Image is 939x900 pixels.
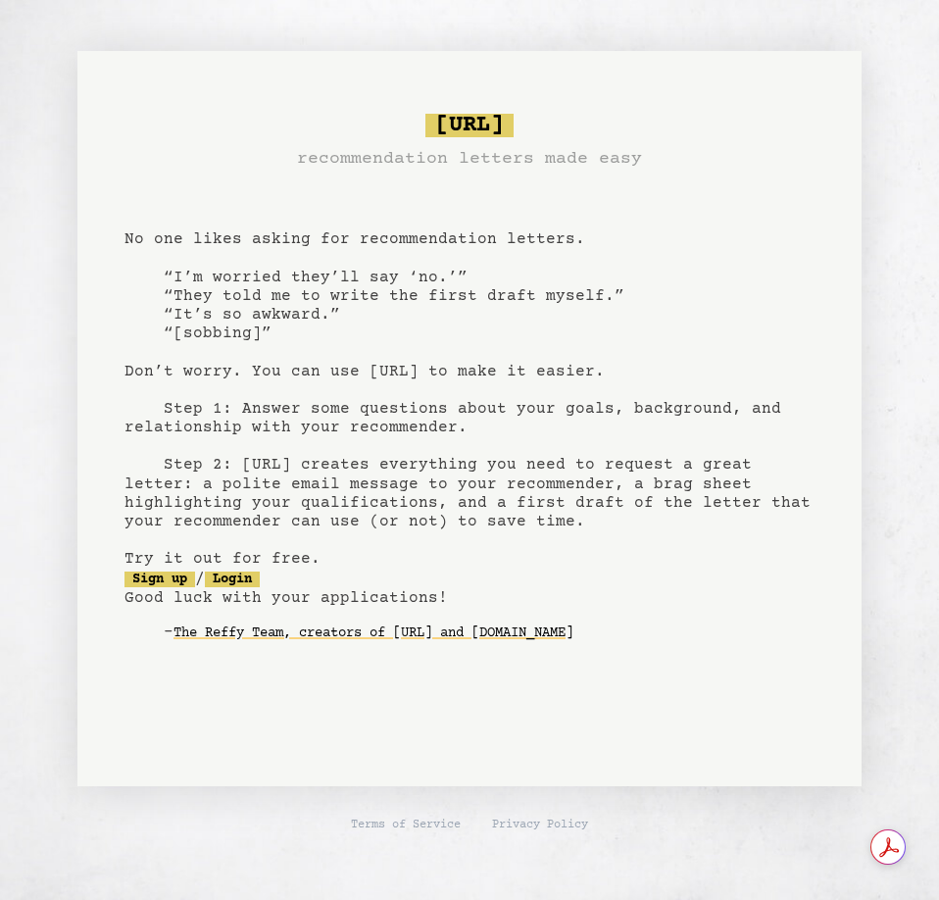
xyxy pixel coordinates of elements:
[205,572,260,587] a: Login
[425,114,514,137] span: [URL]
[297,145,642,173] h3: recommendation letters made easy
[164,624,815,643] div: -
[173,618,573,649] a: The Reffy Team, creators of [URL] and [DOMAIN_NAME]
[492,818,588,833] a: Privacy Policy
[351,818,461,833] a: Terms of Service
[124,572,195,587] a: Sign up
[124,106,815,680] pre: No one likes asking for recommendation letters. “I’m worried they’ll say ‘no.’” “They told me to ...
